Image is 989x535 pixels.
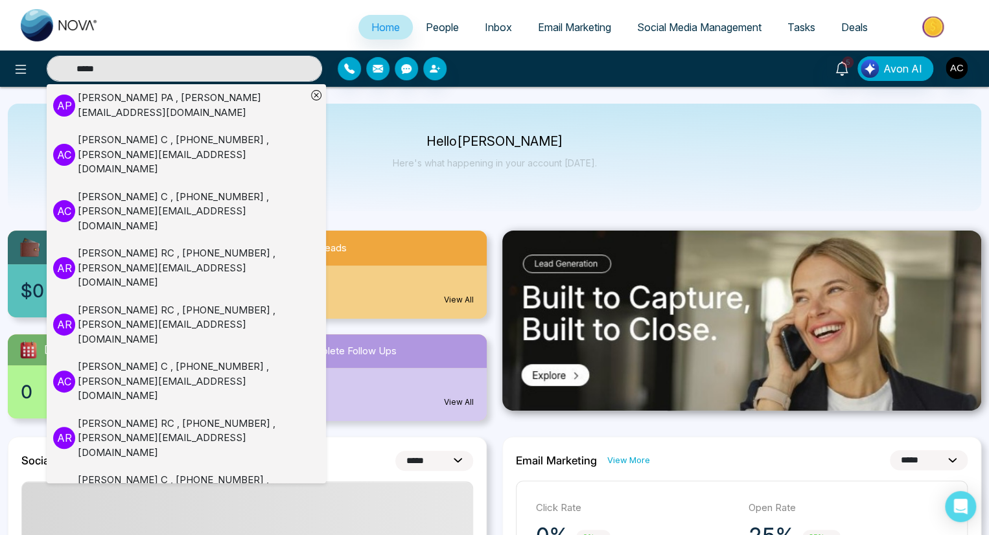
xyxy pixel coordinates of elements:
[53,95,75,117] p: A P
[883,61,922,76] span: Avon AI
[538,21,611,34] span: Email Marketing
[887,12,981,41] img: Market-place.gif
[78,416,307,461] div: [PERSON_NAME] RC , [PHONE_NUMBER] , [PERSON_NAME][EMAIL_ADDRESS][DOMAIN_NAME]
[53,313,75,336] p: A R
[78,303,307,347] div: [PERSON_NAME] RC , [PHONE_NUMBER] , [PERSON_NAME][EMAIL_ADDRESS][DOMAIN_NAME]
[393,157,597,168] p: Here's what happening in your account [DATE].
[787,21,815,34] span: Tasks
[857,56,933,81] button: Avon AI
[18,339,39,360] img: todayTask.svg
[248,231,495,319] a: New Leads12View All
[774,15,828,40] a: Tasks
[21,378,32,405] span: 0
[294,344,397,359] span: Incomplete Follow Ups
[607,454,650,466] a: View More
[946,57,968,79] img: User Avatar
[358,15,413,40] a: Home
[444,294,474,306] a: View All
[393,136,597,147] p: Hello [PERSON_NAME]
[826,56,857,79] a: 5
[44,343,100,358] span: [DATE] Task
[78,190,307,234] div: [PERSON_NAME] C , [PHONE_NUMBER] , [PERSON_NAME][EMAIL_ADDRESS][DOMAIN_NAME]
[53,257,75,279] p: A R
[502,231,981,411] img: .
[371,21,400,34] span: Home
[78,246,307,290] div: [PERSON_NAME] RC , [PHONE_NUMBER] , [PERSON_NAME][EMAIL_ADDRESS][DOMAIN_NAME]
[413,15,472,40] a: People
[945,491,976,522] div: Open Intercom Messenger
[426,21,459,34] span: People
[861,60,879,78] img: Lead Flow
[78,91,307,120] div: [PERSON_NAME] PA , [PERSON_NAME][EMAIL_ADDRESS][DOMAIN_NAME]
[624,15,774,40] a: Social Media Management
[18,236,41,259] img: availableCredit.svg
[53,144,75,166] p: A C
[485,21,512,34] span: Inbox
[842,56,854,68] span: 5
[828,15,881,40] a: Deals
[53,370,75,393] p: A C
[444,396,474,408] a: View All
[21,454,86,467] h2: Social Media
[248,334,495,421] a: Incomplete Follow Ups12View All
[516,454,597,467] h2: Email Marketing
[53,427,75,449] p: A R
[472,15,525,40] a: Inbox
[749,501,948,516] p: Open Rate
[525,15,624,40] a: Email Marketing
[841,21,868,34] span: Deals
[21,277,44,304] span: $0
[21,9,99,41] img: Nova CRM Logo
[78,359,307,404] div: [PERSON_NAME] C , [PHONE_NUMBER] , [PERSON_NAME][EMAIL_ADDRESS][DOMAIN_NAME]
[53,200,75,222] p: A C
[78,133,307,177] div: [PERSON_NAME] C , [PHONE_NUMBER] , [PERSON_NAME][EMAIL_ADDRESS][DOMAIN_NAME]
[536,501,736,516] p: Click Rate
[78,473,307,517] div: [PERSON_NAME] C , [PHONE_NUMBER] , [PERSON_NAME][EMAIL_ADDRESS][DOMAIN_NAME]
[637,21,762,34] span: Social Media Management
